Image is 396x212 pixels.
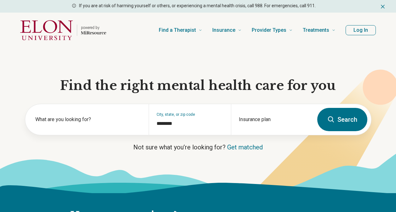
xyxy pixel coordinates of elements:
span: Find a Therapist [159,26,196,35]
button: Dismiss [380,3,386,10]
a: Treatments [303,18,336,43]
a: Find a Therapist [159,18,202,43]
p: If you are at risk of harming yourself or others, or experiencing a mental health crisis, call 98... [79,3,316,9]
span: Provider Types [252,26,286,35]
button: Search [317,108,367,131]
span: Insurance [212,26,235,35]
button: Log In [346,25,376,35]
a: Insurance [212,18,242,43]
span: Treatments [303,26,329,35]
a: Provider Types [252,18,293,43]
h1: Find the right mental health care for you [25,77,371,94]
label: What are you looking for? [35,116,141,123]
a: Get matched [227,143,263,151]
p: Not sure what you’re looking for? [25,143,371,152]
a: Home page [20,20,106,40]
p: powered by [81,25,106,30]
